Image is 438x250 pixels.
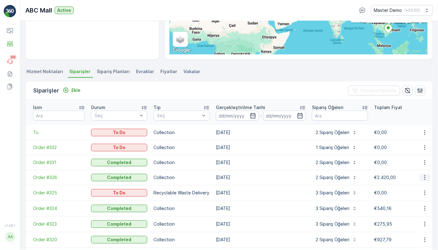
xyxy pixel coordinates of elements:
[216,111,259,121] input: dd/mm/yyyy
[374,221,392,227] span: €275,95
[312,127,361,137] button: 2 Sipariş Öğeleri
[374,175,396,180] span: €2.420,00
[312,104,344,111] p: Sipariş Öğeleri
[213,201,309,216] td: [DATE]
[312,219,361,229] button: 3 Sipariş Öğeleri
[33,129,85,136] a: Tu
[213,170,309,185] td: [DATE]
[213,125,309,140] td: [DATE]
[150,155,213,170] td: Collection
[316,221,350,227] p: 3 Sipariş Öğeleri
[312,157,361,167] button: 2 Sipariş Öğeleri
[157,112,200,119] p: Seç
[316,190,350,196] p: 3 Sipariş Öğeleri
[113,190,125,196] p: To Do
[107,221,131,227] p: Completed
[374,160,387,165] span: €0,00
[316,237,350,243] p: 2 Sipariş Öğeleri
[260,112,262,119] p: -
[33,174,85,181] a: Order #326
[91,174,147,181] button: Completed
[374,206,392,211] span: €540,16
[60,87,83,94] button: Ekle
[150,185,213,201] td: Recyclable Waste Delivery
[150,170,213,185] td: Collection
[33,190,85,196] a: Order #325
[316,174,350,181] p: 2 Sipariş Öğeleri
[348,86,400,96] button: Filtreleri temizle
[263,111,306,121] input: dd/mm/yyyy
[316,205,350,212] p: 3 Sipariş Öğeleri
[91,205,147,212] button: Completed
[107,237,131,243] p: Completed
[91,236,147,243] button: Completed
[57,7,71,13] p: Active
[33,86,59,95] p: Siparişler
[4,224,16,227] span: v 1.48.1
[11,55,16,60] p: 99
[171,46,192,54] img: Google
[374,190,387,195] span: €0,00
[361,87,397,94] p: Filtreleri temizle
[107,174,131,181] p: Completed
[374,145,387,150] span: €0,00
[213,155,309,170] td: [DATE]
[213,216,309,232] td: [DATE]
[107,205,131,212] p: Completed
[4,5,16,17] img: logo
[113,129,125,136] p: To Do
[150,201,213,216] td: Collection
[312,203,361,213] button: 3 Sipariş Öğeleri
[55,7,74,14] button: Active
[33,237,85,243] a: Order #320
[91,189,147,197] button: To Do
[312,172,361,182] button: 2 Sipariş Öğeleri
[136,68,154,75] span: Evraklar
[113,144,125,151] p: To Do
[33,144,85,151] a: Order #332
[405,8,420,13] p: ( +02:00 )
[33,111,85,121] input: Ara
[95,112,138,119] p: Seç
[97,68,130,75] span: Sipariş Planları
[312,111,368,121] input: Ara
[150,140,213,155] td: Collection
[91,104,105,111] p: Durum
[316,129,350,136] p: 2 Sipariş Öğeleri
[25,6,52,15] p: ABC Mall
[316,144,349,151] p: 1 Sipariş Öğeleri
[69,68,90,75] span: Siparişler
[374,130,387,135] span: €0,00
[374,237,392,242] span: €927,79
[33,159,85,166] a: Order #331
[150,125,213,140] td: Collection
[33,205,85,212] a: Order #324
[71,87,80,93] p: Ekle
[374,7,402,13] p: Master Demo
[171,46,192,54] a: Bu bölgeyi Google Haritalar'da açın (yeni pencerede açılır)
[374,104,402,111] p: Toplam Fiyat
[371,5,433,16] button: Master Demo(+02:00)
[312,142,361,152] button: 1 Sipariş Öğeleri
[216,104,265,111] p: Gerçekleştirilme Tarihi
[150,232,213,247] td: Collection
[312,188,361,198] button: 3 Sipariş Öğeleri
[153,104,161,111] p: Tip
[183,68,200,75] span: Vakalar
[107,159,131,166] p: Completed
[33,221,85,227] a: Order #323
[91,129,147,136] button: To Do
[213,140,309,155] td: [DATE]
[5,232,15,242] div: AA
[316,159,350,166] p: 2 Sipariş Öğeleri
[213,185,309,201] td: [DATE]
[91,144,147,151] button: To Do
[173,32,187,46] a: Layers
